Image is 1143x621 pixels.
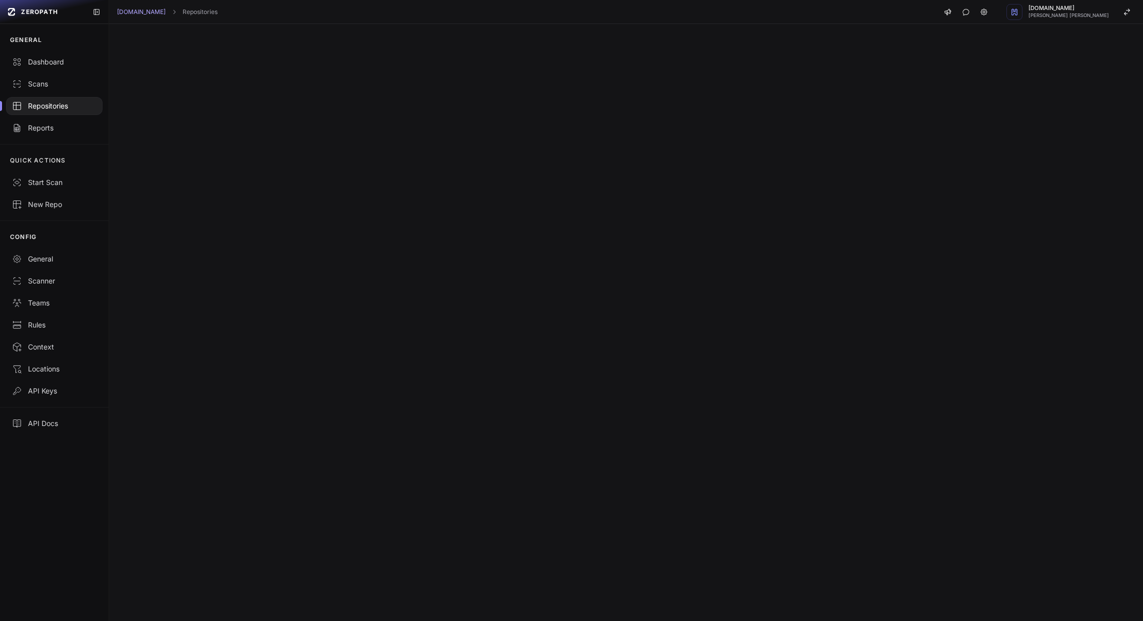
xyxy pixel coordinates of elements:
a: Repositories [183,8,218,16]
a: [DOMAIN_NAME] [117,8,166,16]
div: New Repo [12,199,97,209]
div: General [12,254,97,264]
svg: chevron right, [171,8,178,15]
div: Teams [12,298,97,308]
div: Scanner [12,276,97,286]
span: ZEROPATH [21,8,58,16]
nav: breadcrumb [117,8,218,16]
div: Rules [12,320,97,330]
span: [DOMAIN_NAME] [1028,5,1109,11]
p: QUICK ACTIONS [10,156,66,164]
a: ZEROPATH [4,4,85,20]
div: Locations [12,364,97,374]
div: Context [12,342,97,352]
div: Dashboard [12,57,97,67]
div: Start Scan [12,177,97,187]
p: GENERAL [10,36,42,44]
p: CONFIG [10,233,37,241]
div: Reports [12,123,97,133]
div: API Docs [12,418,97,428]
div: Scans [12,79,97,89]
div: API Keys [12,386,97,396]
div: Repositories [12,101,97,111]
span: [PERSON_NAME] [PERSON_NAME] [1028,13,1109,18]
